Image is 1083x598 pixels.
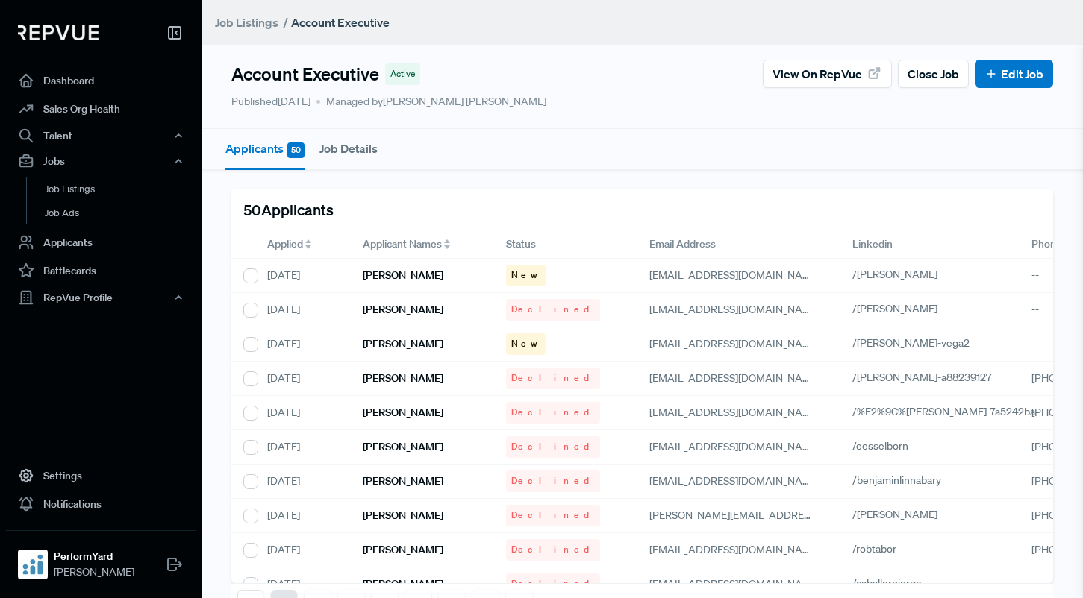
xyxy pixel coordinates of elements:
button: Applicants [225,129,305,170]
span: Declined [511,406,595,419]
span: [EMAIL_ADDRESS][DOMAIN_NAME] [649,371,820,385]
span: Status [506,236,536,252]
a: Dashboard [6,66,196,95]
strong: PerformYard [54,549,134,564]
span: [EMAIL_ADDRESS][DOMAIN_NAME] [649,440,820,453]
span: [PERSON_NAME] [54,564,134,580]
span: /[PERSON_NAME] [852,268,937,281]
span: Declined [511,371,595,385]
span: [EMAIL_ADDRESS][DOMAIN_NAME] [649,577,820,591]
strong: Account Executive [291,15,390,30]
button: Edit Job [975,60,1053,88]
div: [DATE] [255,327,351,362]
h4: Account Executive [231,63,379,85]
h5: 50 Applicants [243,201,334,218]
div: [DATE] [255,396,351,430]
h6: [PERSON_NAME] [363,303,443,316]
a: Job Ads [26,201,216,225]
span: Declined [511,543,595,556]
a: Battlecards [6,256,196,285]
img: PerformYard [21,553,45,576]
a: /[PERSON_NAME]-vega2 [852,336,987,350]
a: /[PERSON_NAME]-a88239127 [852,371,1008,384]
h6: [PERSON_NAME] [363,269,443,282]
a: Notifications [6,490,196,518]
h6: [PERSON_NAME] [363,509,443,522]
a: Job Listings [26,177,216,201]
button: Talent [6,123,196,148]
span: [EMAIL_ADDRESS][DOMAIN_NAME] [649,543,820,556]
span: Active [390,67,415,81]
span: [EMAIL_ADDRESS][DOMAIN_NAME] [649,337,820,350]
a: PerformYardPerformYard[PERSON_NAME] [6,530,196,586]
span: Declined [511,440,595,453]
a: Applicants [6,228,196,256]
span: New [511,337,540,350]
a: /robtabor [852,542,914,555]
span: [EMAIL_ADDRESS][DOMAIN_NAME] [649,268,820,282]
div: [DATE] [255,499,351,533]
h6: [PERSON_NAME] [363,372,443,385]
a: /caballerojorge [852,576,939,590]
span: [PERSON_NAME][EMAIL_ADDRESS][PERSON_NAME][DOMAIN_NAME] [649,509,981,522]
button: Jobs [6,148,196,174]
span: Email Address [649,236,716,252]
div: [DATE] [255,293,351,327]
span: [EMAIL_ADDRESS][DOMAIN_NAME] [649,406,820,419]
div: Toggle SortBy [351,230,494,259]
span: View on RepVue [773,65,862,83]
button: Job Details [319,129,378,168]
div: [DATE] [255,259,351,293]
span: /robtabor [852,542,896,555]
span: / [283,15,288,30]
h6: [PERSON_NAME] [363,544,443,556]
a: /[PERSON_NAME] [852,302,955,315]
a: Edit Job [984,65,1043,83]
a: /benjaminlinnabary [852,473,958,487]
span: [EMAIL_ADDRESS][DOMAIN_NAME] [649,474,820,488]
span: New [511,268,540,282]
span: /[PERSON_NAME] [852,508,937,521]
h6: [PERSON_NAME] [363,338,443,350]
span: Applied [267,236,303,252]
button: RepVue Profile [6,285,196,310]
button: View on RepVue [763,60,892,88]
span: Managed by [PERSON_NAME] [PERSON_NAME] [316,94,546,110]
a: Settings [6,462,196,490]
div: [DATE] [255,533,351,567]
h6: [PERSON_NAME] [363,475,443,488]
h6: [PERSON_NAME] [363,406,443,419]
p: Published [DATE] [231,94,310,110]
span: /caballerojorge [852,576,922,590]
div: [DATE] [255,430,351,465]
span: Close Job [908,65,959,83]
a: /[PERSON_NAME] [852,268,955,281]
span: Applicant Names [363,236,442,252]
h6: [PERSON_NAME] [363,441,443,453]
a: Job Listings [215,13,278,31]
span: /[PERSON_NAME]-a88239127 [852,371,991,384]
span: Declined [511,474,595,488]
a: Sales Org Health [6,95,196,123]
button: Close Job [898,60,969,88]
a: /%E2%9C%[PERSON_NAME]-7a5242ba [852,405,1052,418]
span: /[PERSON_NAME]-vega2 [852,336,970,350]
span: [EMAIL_ADDRESS][DOMAIN_NAME] [649,303,820,316]
span: Declined [511,303,595,316]
div: Toggle SortBy [255,230,351,259]
span: /benjaminlinnabary [852,473,941,487]
span: Declined [511,577,595,591]
div: [DATE] [255,465,351,499]
span: 50 [287,142,305,158]
span: Linkedin [852,236,893,252]
span: /%E2%9C%[PERSON_NAME]-7a5242ba [852,405,1035,418]
a: /eesselborn [852,439,926,453]
img: RepVue [18,25,99,40]
div: [DATE] [255,362,351,396]
span: Declined [511,509,595,522]
span: /[PERSON_NAME] [852,302,937,315]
